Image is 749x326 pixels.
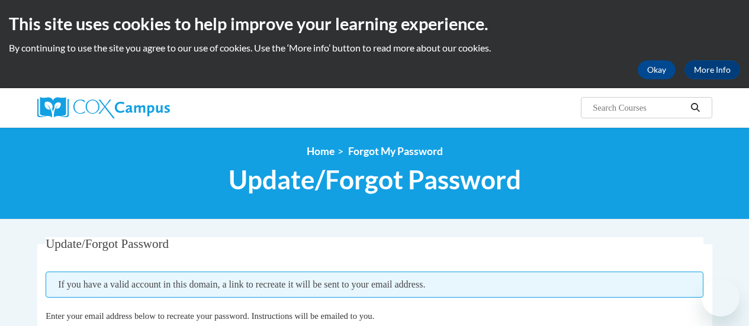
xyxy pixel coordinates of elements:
[592,101,686,115] input: Search Courses
[46,311,374,321] span: Enter your email address below to recreate your password. Instructions will be emailed to you.
[46,237,169,251] span: Update/Forgot Password
[229,164,521,195] span: Update/Forgot Password
[638,60,676,79] button: Okay
[348,145,443,157] span: Forgot My Password
[37,97,250,118] a: Cox Campus
[686,101,704,115] button: Search
[46,272,703,298] span: If you have a valid account in this domain, a link to recreate it will be sent to your email addr...
[9,12,740,35] h2: This site uses cookies to help improve your learning experience.
[9,41,740,54] p: By continuing to use the site you agree to our use of cookies. Use the ‘More info’ button to read...
[37,97,170,118] img: Cox Campus
[684,60,740,79] a: More Info
[702,279,740,317] iframe: Button to launch messaging window
[307,145,335,157] a: Home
